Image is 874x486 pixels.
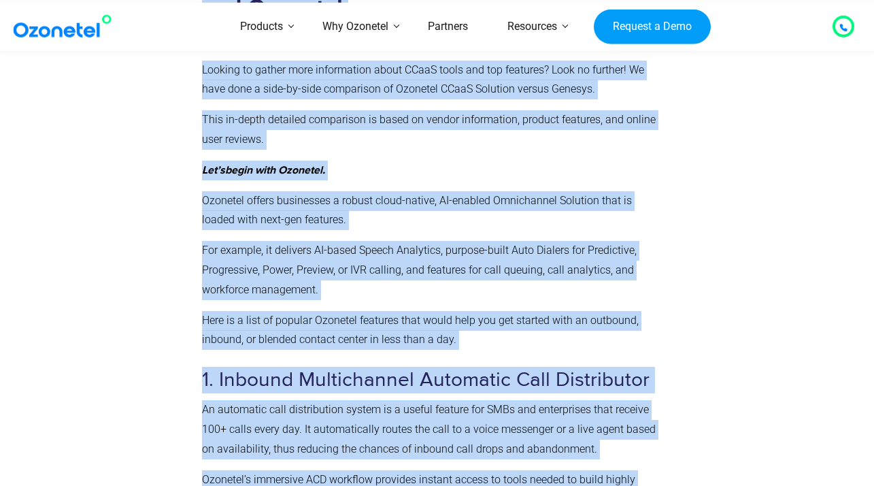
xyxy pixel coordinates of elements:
p: For example, it delivers AI-based Speech Analytics, purpose-built Auto Dialers for Predictive, Pr... [202,241,667,299]
a: Resources [488,3,577,51]
a: Request a Demo [594,9,710,44]
a: Why Ozonetel [303,3,408,51]
em: begin with Ozonetel. [225,165,325,176]
p: Looking to gather more information about CCaaS tools and top features? Look no further! We have d... [202,61,667,100]
p: Ozonetel offers businesses a robust cloud-native, AI-enabled Omnichannel Solution that is loaded ... [202,191,667,231]
a: Products [220,3,303,51]
h3: 1. Inbound Multichannel Automatic Call Distributor [202,367,667,393]
p: This in-depth detailed comparison is based on vendor information, product features, and online us... [202,110,667,150]
a: Partners [408,3,488,51]
p: An automatic call distribution system is a useful feature for SMBs and enterprises that receive 1... [202,400,667,459]
em: Let’s [202,165,225,176]
p: Here is a list of popular Ozonetel features that would help you get started with an outbound, inb... [202,311,667,351]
